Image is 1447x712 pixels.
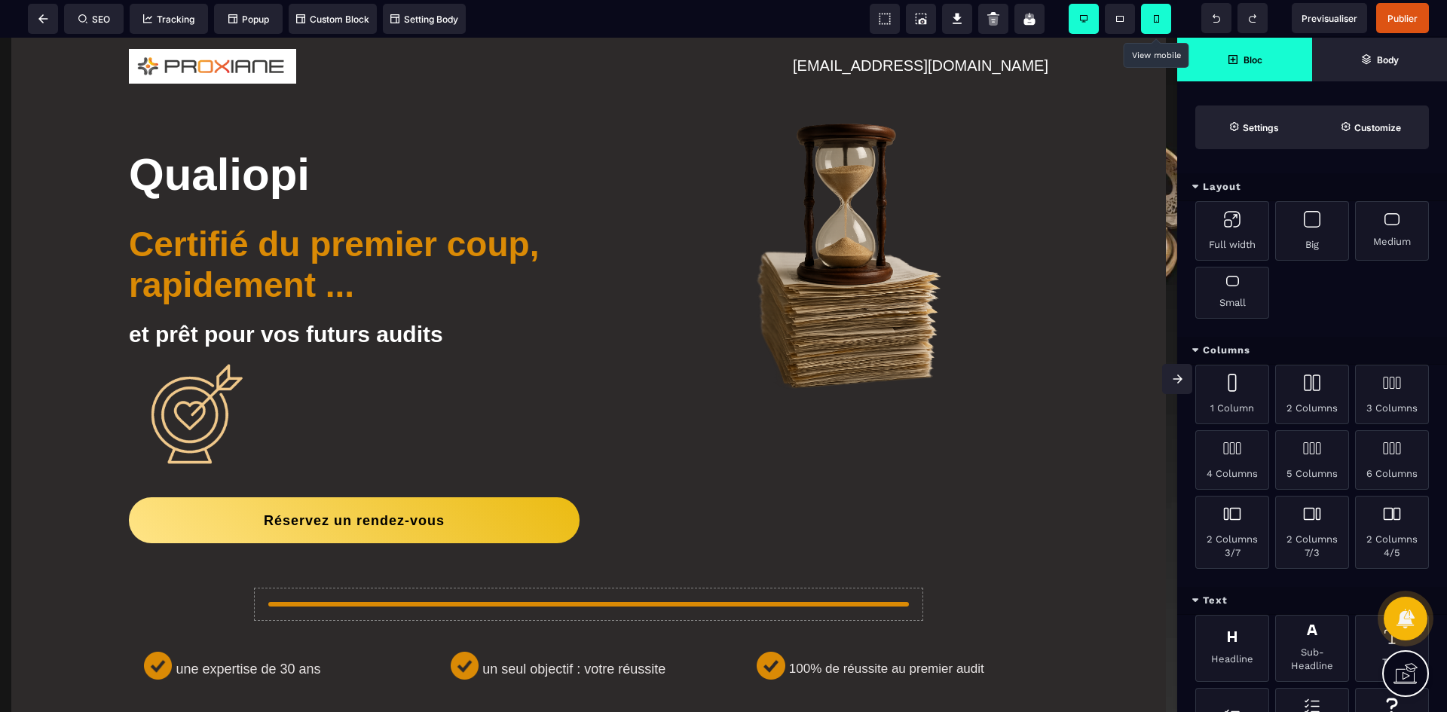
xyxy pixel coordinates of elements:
[1177,173,1447,201] div: Layout
[1387,13,1418,24] span: Publier
[127,460,577,506] button: Réservez un rendez-vous
[1195,615,1269,682] div: Headline
[1275,496,1349,569] div: 2 Columns 7/3
[1355,201,1429,261] div: Medium
[1292,3,1367,33] span: Preview
[296,14,369,25] span: Custom Block
[176,620,424,643] text: une expertise de 30 ans
[482,620,730,643] text: un seul objectif : votre réussite
[501,16,1048,41] text: [EMAIL_ADDRESS][DOMAIN_NAME]
[390,14,458,25] span: Setting Body
[228,14,269,25] span: Popup
[1195,365,1269,424] div: 1 Column
[1244,54,1262,66] strong: Bloc
[1377,54,1399,66] strong: Body
[1177,587,1447,615] div: Text
[1312,105,1429,149] span: Open Style Manager
[129,313,256,441] img: 184210e047c06fd5bc12ddb28e3bbffc_Cible.png
[1195,496,1269,569] div: 2 Columns 3/7
[1195,267,1269,319] div: Small
[1195,430,1269,490] div: 4 Columns
[1275,430,1349,490] div: 5 Columns
[78,14,110,25] span: SEO
[750,72,946,365] img: b5475c5d0e2a59ebc1ed9ffe94b13938_Sablier.png
[757,614,785,642] img: 61b494325f8a4818ccf6b45798e672df_Vector.png
[1312,38,1447,81] span: Open Layer Manager
[1355,615,1429,682] div: Text
[129,111,678,170] h1: Qualiopi
[143,14,194,25] span: Tracking
[1177,337,1447,365] div: Columns
[129,11,296,46] img: 92ef1b41aa5dc875a9f0b1580ab26380_Logo_Proxiane_Final.png
[1275,615,1349,682] div: Sub-Headline
[789,620,1037,643] text: 100% de réussite au premier audit
[870,4,900,34] span: View components
[1355,365,1429,424] div: 3 Columns
[144,614,172,642] img: 61b494325f8a4818ccf6b45798e672df_Vector.png
[129,284,443,309] b: et prêt pour vos futurs audits
[129,187,539,267] b: Certifié du premier coup, rapidement ...
[1275,201,1349,261] div: Big
[1195,105,1312,149] span: Settings
[1354,122,1401,133] strong: Customize
[906,4,936,34] span: Screenshot
[1355,496,1429,569] div: 2 Columns 4/5
[1355,430,1429,490] div: 6 Columns
[1275,365,1349,424] div: 2 Columns
[1177,38,1312,81] span: Open Blocks
[1195,201,1269,261] div: Full width
[1302,13,1357,24] span: Previsualiser
[1243,122,1279,133] strong: Settings
[451,614,479,642] img: 61b494325f8a4818ccf6b45798e672df_Vector.png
